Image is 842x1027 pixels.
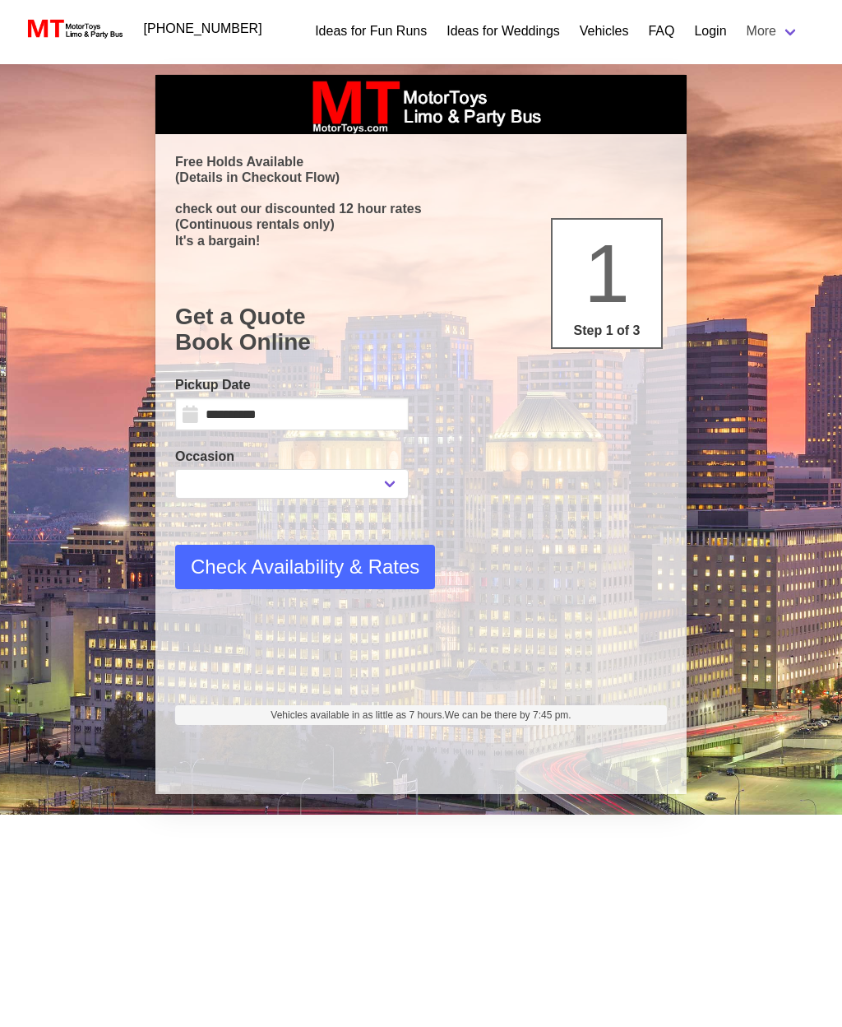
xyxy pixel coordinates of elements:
p: Free Holds Available [175,154,667,170]
span: Vehicles available in as little as 7 hours. [271,708,571,723]
h1: Get a Quote Book Online [175,304,667,355]
img: box_logo_brand.jpeg [298,75,544,134]
p: check out our discounted 12 hour rates [175,201,667,216]
button: Check Availability & Rates [175,545,435,589]
span: 1 [584,227,630,319]
span: Check Availability & Rates [191,552,419,582]
img: MotorToys Logo [23,17,124,40]
a: Ideas for Weddings [446,21,560,41]
a: Login [694,21,726,41]
a: Ideas for Fun Runs [315,21,427,41]
p: It's a bargain! [175,233,667,249]
a: FAQ [648,21,674,41]
p: Step 1 of 3 [559,321,655,341]
a: More [737,15,809,48]
p: (Details in Checkout Flow) [175,170,667,185]
span: We can be there by 7:45 pm. [445,709,571,721]
label: Occasion [175,447,409,467]
p: (Continuous rentals only) [175,216,667,232]
a: [PHONE_NUMBER] [134,12,272,45]
label: Pickup Date [175,375,409,395]
a: Vehicles [580,21,629,41]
